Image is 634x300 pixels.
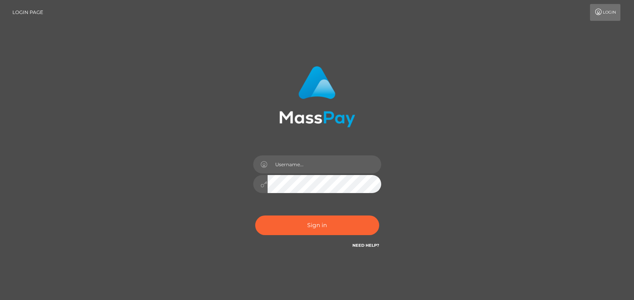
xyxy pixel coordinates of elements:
[268,155,381,173] input: Username...
[279,66,355,127] img: MassPay Login
[590,4,620,21] a: Login
[255,215,379,235] button: Sign in
[12,4,43,21] a: Login Page
[352,243,379,248] a: Need Help?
